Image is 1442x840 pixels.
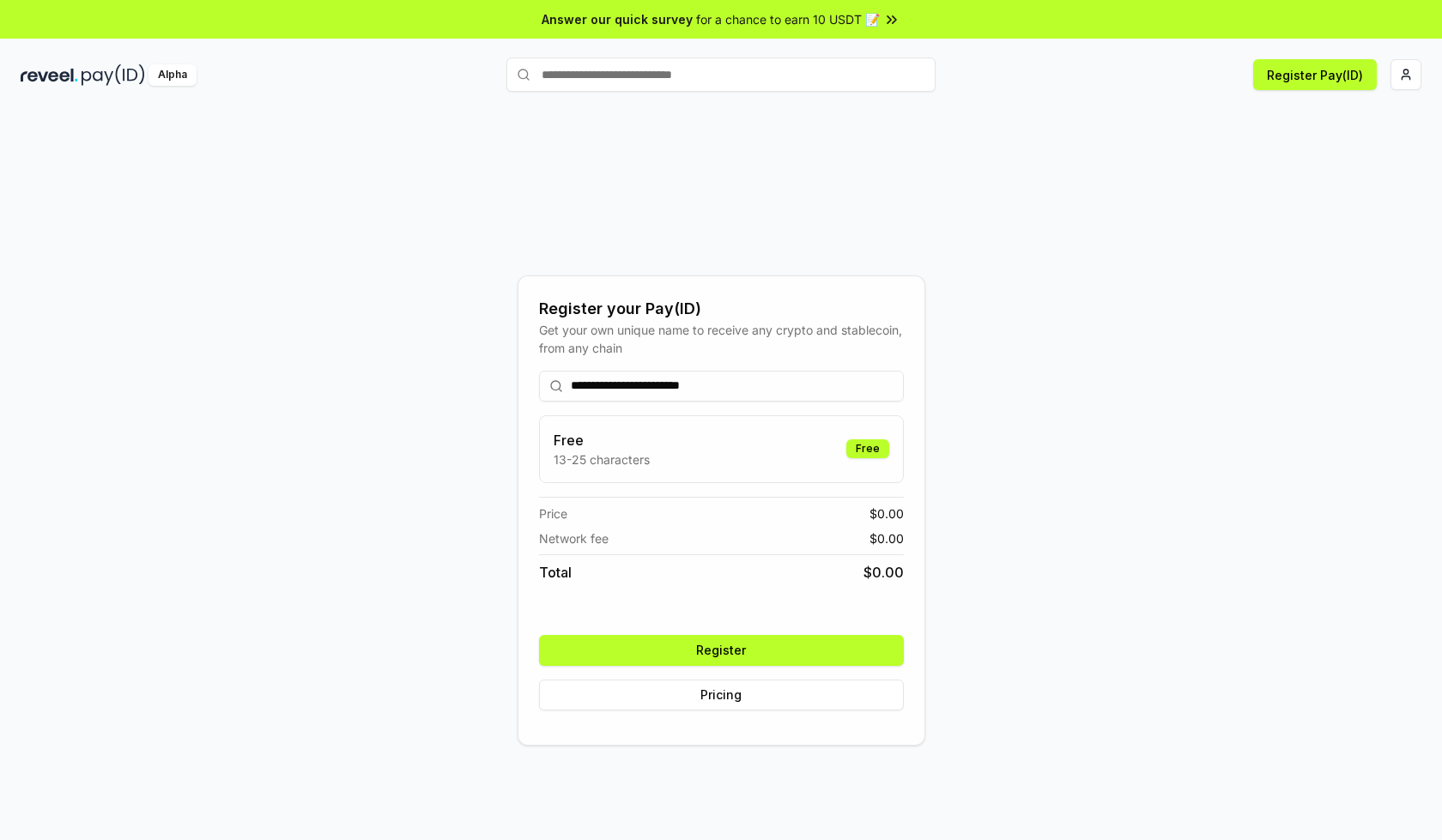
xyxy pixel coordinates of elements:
img: reveel_dark [21,64,78,86]
button: Pricing [539,680,904,710]
p: 13-25 characters [554,450,650,468]
span: Answer our quick survey [542,10,693,28]
span: $ 0.00 [869,529,904,547]
span: Network fee [539,529,609,547]
button: Register Pay(ID) [1253,59,1377,90]
span: for a chance to earn 10 USDT 📝 [696,10,880,28]
h3: Free [554,430,650,450]
div: Register your Pay(ID) [539,297,904,321]
span: $ 0.00 [869,505,904,523]
div: Get your own unique name to receive any crypto and stablecoin, from any chain [539,321,904,357]
div: Free [846,439,889,458]
span: Total [539,562,572,583]
img: pay_id [82,64,145,86]
span: $ 0.00 [863,562,904,583]
span: Price [539,505,567,523]
button: Register [539,635,904,666]
div: Alpha [148,64,197,86]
